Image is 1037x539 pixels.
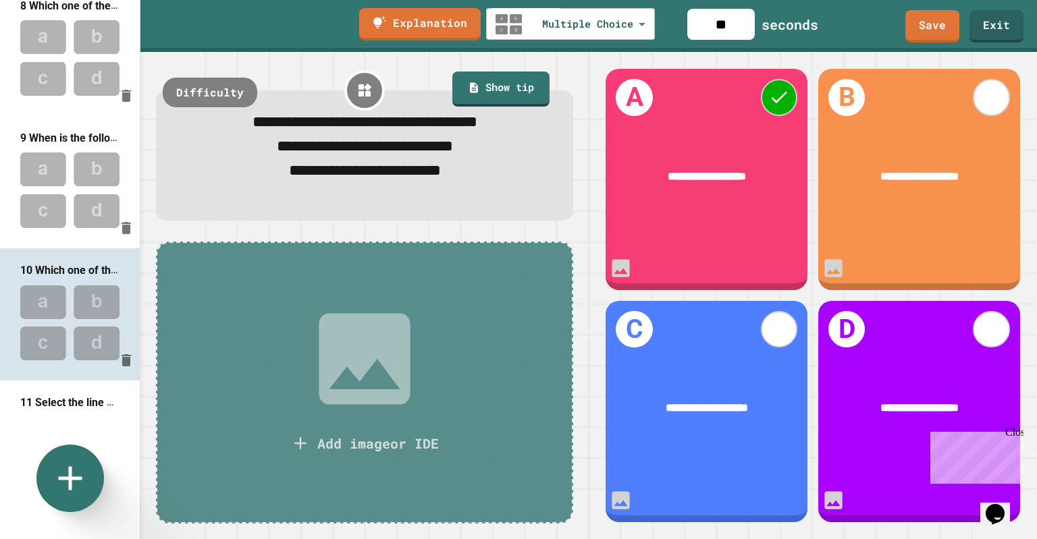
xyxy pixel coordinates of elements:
[113,347,140,374] button: Delete question
[452,72,550,107] a: Show tip
[496,14,523,34] img: multiple-choice-thumbnail.png
[542,16,633,32] span: Multiple Choice
[113,82,140,109] button: Delete question
[113,215,140,242] button: Delete question
[616,79,653,116] h1: A
[20,131,336,144] span: 9 When is the following boolean expression true? !(a == b || a < b)
[163,78,257,107] div: Difficulty
[925,426,1023,484] iframe: chat widget
[828,79,866,116] h1: B
[828,311,866,348] h1: D
[317,433,439,453] div: Add image or IDE
[762,14,818,34] div: seconds
[5,5,93,86] div: Chat with us now!Close
[616,311,653,348] h1: C
[359,8,481,40] a: Explanation
[980,485,1023,526] iframe: chat widget
[20,263,456,277] span: 10 Which one of the following choices is equivalent to the expression: !((!(x < y)) || (y != 5))
[905,10,959,42] a: Save
[969,10,1023,42] a: Exit
[20,395,221,409] span: 11 Select the line of code that prints true.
